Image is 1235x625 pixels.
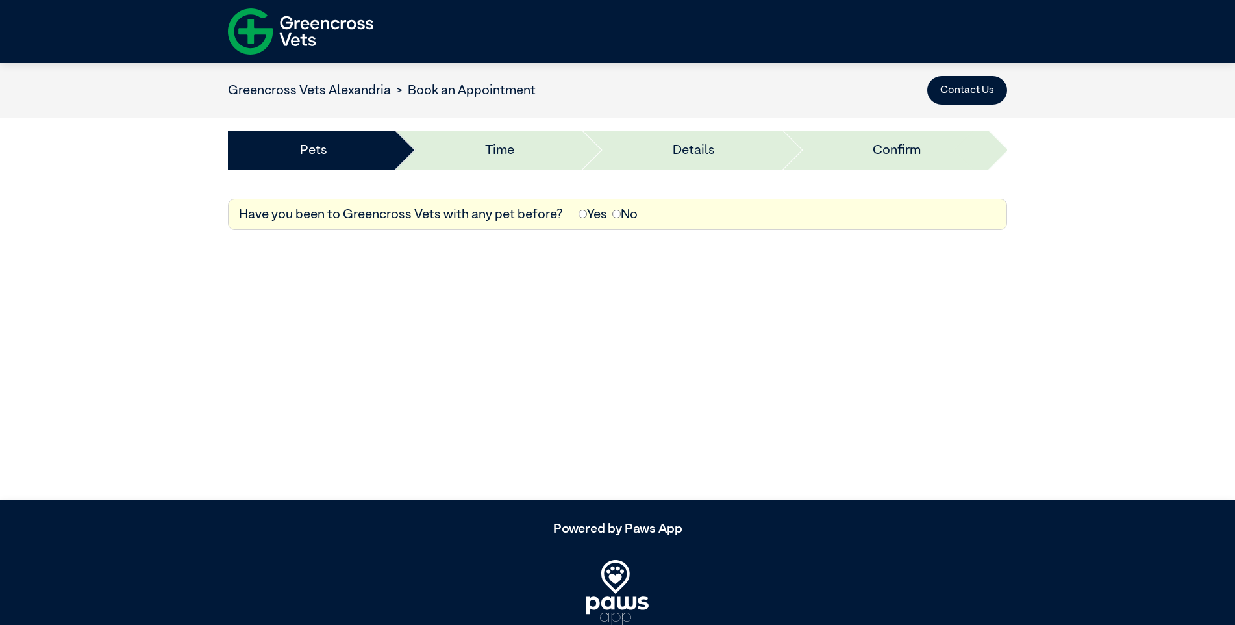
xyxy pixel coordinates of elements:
[927,76,1007,105] button: Contact Us
[228,521,1007,537] h5: Powered by Paws App
[579,205,607,224] label: Yes
[228,81,536,100] nav: breadcrumb
[612,210,621,218] input: No
[228,84,391,97] a: Greencross Vets Alexandria
[300,140,327,160] a: Pets
[228,3,373,60] img: f-logo
[586,560,649,625] img: PawsApp
[612,205,638,224] label: No
[239,205,563,224] label: Have you been to Greencross Vets with any pet before?
[391,81,536,100] li: Book an Appointment
[579,210,587,218] input: Yes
